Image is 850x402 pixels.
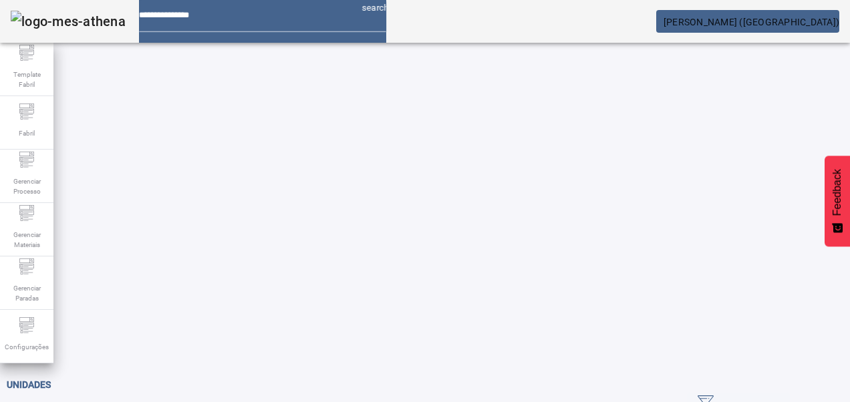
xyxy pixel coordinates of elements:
span: Fabril [15,124,39,142]
span: Template Fabril [7,65,47,93]
span: Feedback [831,169,843,216]
img: logo-mes-athena [11,11,126,32]
span: Gerenciar Paradas [7,279,47,307]
span: [PERSON_NAME] ([GEOGRAPHIC_DATA]) [664,17,839,27]
span: Gerenciar Processo [7,172,47,200]
span: Unidades [7,379,51,390]
span: Gerenciar Materiais [7,226,47,254]
button: Feedback - Mostrar pesquisa [825,156,850,246]
span: Configurações [1,338,53,356]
